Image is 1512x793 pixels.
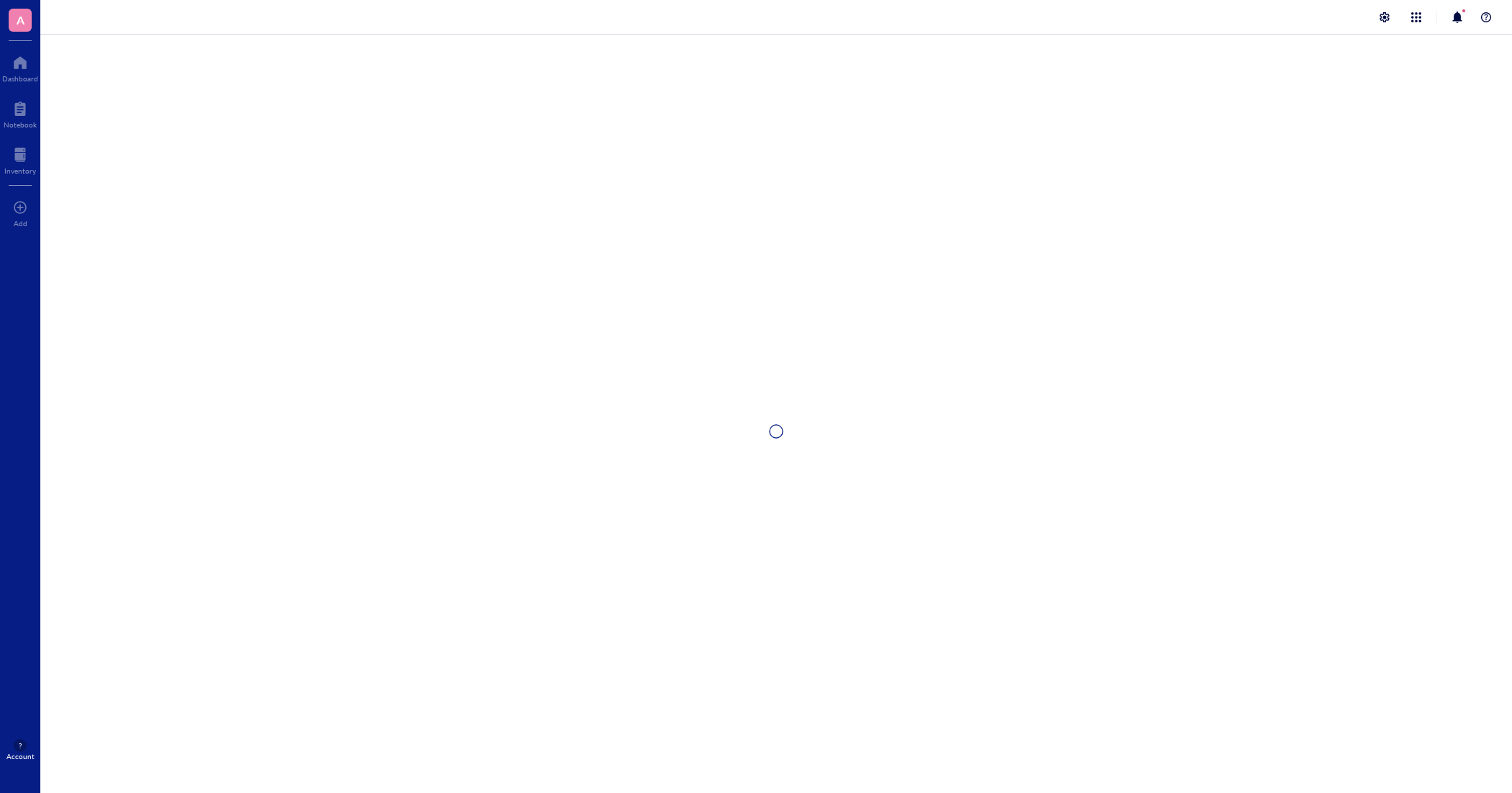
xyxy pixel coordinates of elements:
[2,51,38,83] a: Dashboard
[6,752,35,761] div: Account
[4,143,36,175] a: Inventory
[4,120,37,129] div: Notebook
[17,11,24,29] span: A
[4,166,36,175] div: Inventory
[2,74,38,83] div: Dashboard
[4,97,37,129] a: Notebook
[19,741,22,750] span: ?
[14,219,27,228] div: Add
